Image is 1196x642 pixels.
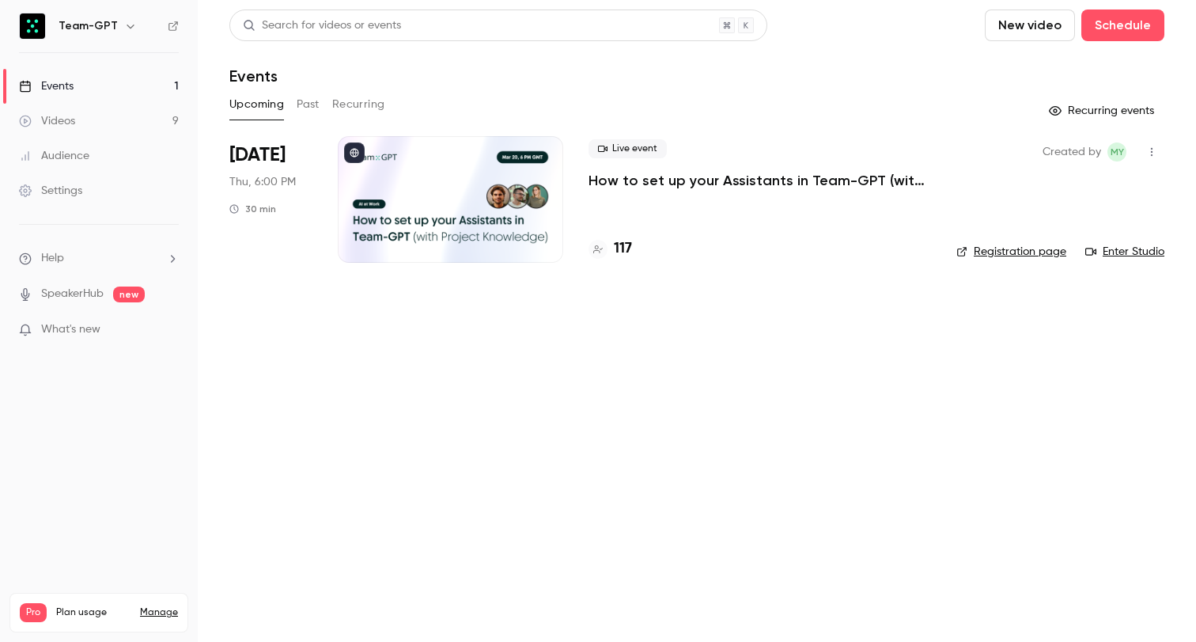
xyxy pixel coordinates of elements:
span: What's new [41,321,100,338]
a: Manage [140,606,178,619]
span: Pro [20,603,47,622]
div: 30 min [229,203,276,215]
span: [DATE] [229,142,286,168]
button: New video [985,9,1075,41]
button: Upcoming [229,92,284,117]
a: How to set up your Assistants in Team-GPT (with Project Knowledge) [589,171,931,190]
a: Enter Studio [1085,244,1164,260]
span: Plan usage [56,606,131,619]
button: Past [297,92,320,117]
a: SpeakerHub [41,286,104,302]
h4: 117 [614,238,632,260]
button: Recurring events [1042,98,1164,123]
span: Martin Yochev [1107,142,1126,161]
div: Videos [19,113,75,129]
span: new [113,287,145,302]
div: Events [19,78,74,94]
button: Recurring [332,92,385,117]
div: Audience [19,148,89,164]
div: Settings [19,183,82,199]
a: 117 [589,238,632,260]
div: Search for videos or events [243,17,401,34]
button: Schedule [1081,9,1164,41]
img: Team-GPT [20,13,45,39]
span: Help [41,250,64,267]
div: Sep 11 Thu, 6:00 PM (Europe/London) [229,136,312,263]
h1: Events [229,66,278,85]
span: MY [1111,142,1124,161]
h6: Team-GPT [59,18,118,34]
span: Thu, 6:00 PM [229,174,296,190]
li: help-dropdown-opener [19,250,179,267]
a: Registration page [956,244,1066,260]
span: Live event [589,139,667,158]
span: Created by [1043,142,1101,161]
